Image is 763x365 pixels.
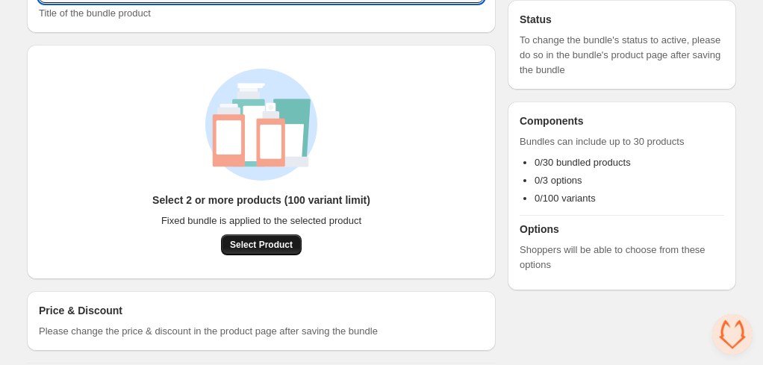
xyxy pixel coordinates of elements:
span: Fixed bundle is applied to the selected product [161,213,361,228]
span: Bundles can include up to 30 products [520,134,724,149]
h3: Components [520,113,584,128]
span: Select Product [230,239,293,251]
button: Select Product [221,234,302,255]
span: 0/100 variants [535,193,596,204]
span: 0/3 options [535,175,582,186]
h3: Status [520,12,724,27]
div: Open chat [712,314,753,355]
span: 0/30 bundled products [535,157,631,168]
h3: Price & Discount [39,303,122,318]
h3: Select 2 or more products (100 variant limit) [152,193,370,208]
span: Please change the price & discount in the product page after saving the bundle [39,324,378,339]
span: To change the bundle's status to active, please do so in the bundle's product page after saving t... [520,33,724,78]
span: Title of the bundle product [39,7,151,19]
h3: Options [520,222,724,237]
span: Shoppers will be able to choose from these options [520,243,724,272]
